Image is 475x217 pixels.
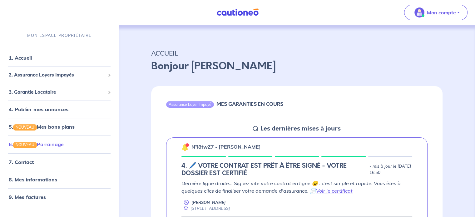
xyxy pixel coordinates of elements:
[414,7,424,17] img: illu_account_valid_menu.svg
[2,191,116,203] div: 9. Mes factures
[181,162,367,177] h5: 4. 🖊️ VOTRE CONTRAT EST PRÊT À ÊTRE SIGNÉ - VOTRE DOSSIER EST CERTIFIÉ
[2,103,116,116] div: 4. Publier mes annonces
[2,138,116,150] div: 6.NOUVEAUParrainage
[216,101,283,107] h6: MES GARANTIES EN COURS
[316,188,353,194] a: Voir le certificat
[369,163,412,176] p: - mis à jour le [DATE] 16:50
[181,162,412,177] div: state: SIGNING-CONTRACT-IN-PROGRESS, Context: NEW,CHOOSE-CERTIFICATE,ALONE,LESSOR-DOCUMENTS
[2,121,116,133] div: 5.NOUVEAUMes bons plans
[9,89,105,96] span: 3. Garantie Locataire
[2,52,116,64] div: 1. Accueil
[181,143,189,151] img: 🔔
[2,69,116,81] div: 2. Assurance Loyers Impayés
[151,59,443,74] p: Bonjour [PERSON_NAME]
[151,47,443,59] p: ACCUEIL
[9,106,68,112] a: 4. Publier mes annonces
[9,55,32,61] a: 1. Accueil
[2,156,116,168] div: 7. Contact
[9,72,105,79] span: 2. Assurance Loyers Impayés
[404,5,468,20] button: illu_account_valid_menu.svgMon compte
[9,159,34,165] a: 7. Contact
[191,143,261,150] p: n°i8twZ7 - [PERSON_NAME]
[9,141,64,147] a: 6.NOUVEAUParrainage
[166,101,214,107] div: Assurance Loyer Impayé
[214,8,261,16] img: Cautioneo
[181,180,412,195] p: Dernière ligne droite... Signez vite votre contrat en ligne 😉 : c’est simple et rapide. Vous êtes...
[427,9,456,16] p: Mon compte
[191,200,226,205] p: [PERSON_NAME]
[9,176,57,183] a: 8. Mes informations
[9,194,46,200] a: 9. Mes factures
[181,205,230,211] div: [STREET_ADDRESS]
[27,32,92,38] p: MON ESPACE PROPRIÉTAIRE
[260,125,341,132] h5: Les dernières mises à jours
[9,124,75,130] a: 5.NOUVEAUMes bons plans
[2,86,116,98] div: 3. Garantie Locataire
[2,173,116,186] div: 8. Mes informations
